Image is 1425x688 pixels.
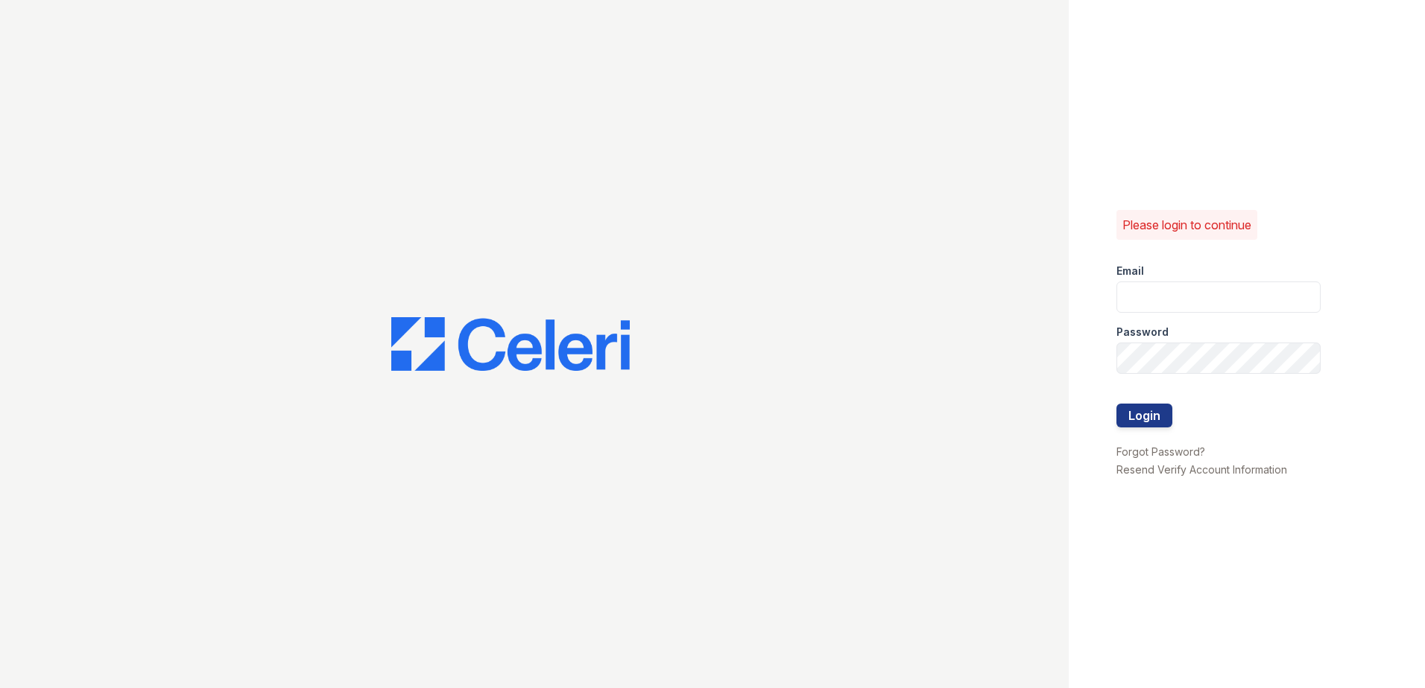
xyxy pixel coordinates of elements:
img: CE_Logo_Blue-a8612792a0a2168367f1c8372b55b34899dd931a85d93a1a3d3e32e68fde9ad4.png [391,317,630,371]
label: Password [1116,325,1169,340]
button: Login [1116,404,1172,427]
p: Please login to continue [1122,216,1251,234]
a: Resend Verify Account Information [1116,463,1287,476]
a: Forgot Password? [1116,445,1205,458]
label: Email [1116,264,1144,278]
